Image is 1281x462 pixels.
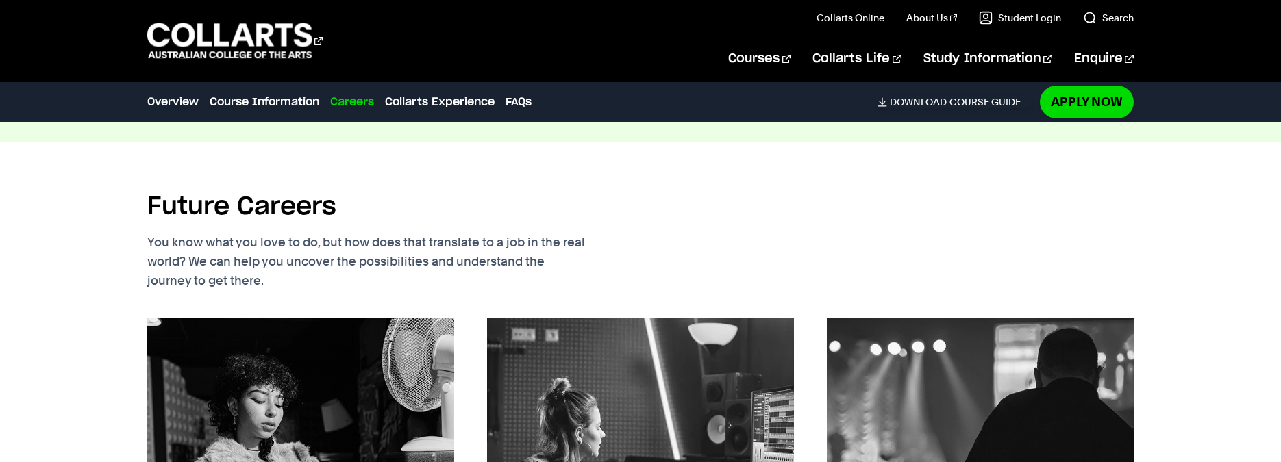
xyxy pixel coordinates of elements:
a: Search [1083,11,1134,25]
a: Collarts Experience [385,94,495,110]
a: FAQs [506,94,532,110]
a: Study Information [923,36,1052,81]
h2: Future Careers [147,192,336,222]
a: Apply Now [1040,86,1134,118]
a: About Us [906,11,957,25]
div: Go to homepage [147,21,323,60]
span: Download [890,96,947,108]
a: Careers [330,94,374,110]
a: Courses [728,36,791,81]
a: Overview [147,94,199,110]
a: Collarts Online [817,11,884,25]
a: Course Information [210,94,319,110]
a: Collarts Life [812,36,901,81]
p: You know what you love to do, but how does that translate to a job in the real world? We can help... [147,233,647,290]
a: DownloadCourse Guide [878,96,1032,108]
a: Enquire [1074,36,1134,81]
a: Student Login [979,11,1061,25]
